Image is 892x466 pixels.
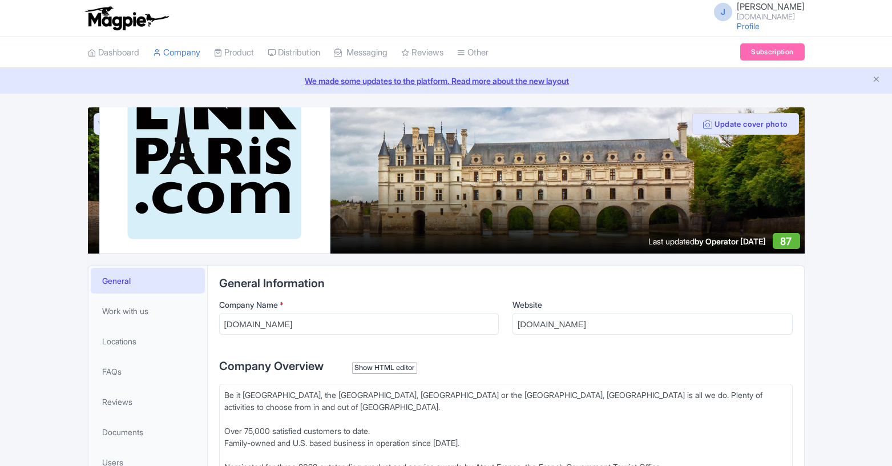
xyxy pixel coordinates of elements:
[737,1,805,12] span: [PERSON_NAME]
[102,335,136,347] span: Locations
[94,113,150,135] a: View as visitor
[102,305,148,317] span: Work with us
[692,113,798,135] button: Update cover photo
[737,13,805,21] small: [DOMAIN_NAME]
[648,235,766,247] div: Last updated
[88,37,139,69] a: Dashboard
[219,359,324,373] span: Company Overview
[102,426,143,438] span: Documents
[714,3,732,21] span: J
[153,37,200,69] a: Company
[695,236,766,246] span: by Operator [DATE]
[214,37,254,69] a: Product
[219,300,278,310] span: Company Name
[91,328,205,354] a: Locations
[7,75,885,87] a: We made some updates to the platform. Read more about the new layout
[707,2,805,21] a: J [PERSON_NAME] [DOMAIN_NAME]
[334,37,388,69] a: Messaging
[91,298,205,324] a: Work with us
[102,396,132,408] span: Reviews
[268,37,320,69] a: Distribution
[91,268,205,294] a: General
[780,235,792,247] span: 87
[91,389,205,415] a: Reviews
[91,419,205,445] a: Documents
[740,43,804,61] a: Subscription
[219,277,793,290] h2: General Information
[401,37,443,69] a: Reviews
[512,300,542,310] span: Website
[352,362,418,374] div: Show HTML editor
[82,6,171,31] img: logo-ab69f6fb50320c5b225c76a69d11143b.png
[457,37,489,69] a: Other
[102,365,122,377] span: FAQs
[737,21,760,31] a: Profile
[102,275,131,287] span: General
[872,74,881,87] button: Close announcement
[91,359,205,384] a: FAQs
[123,60,306,244] img: cegbxwnabk4fwpxaqeye.png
